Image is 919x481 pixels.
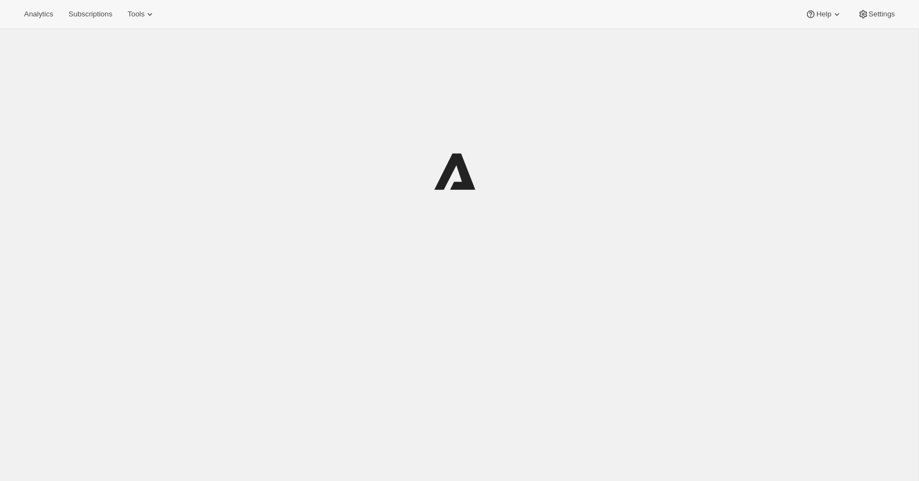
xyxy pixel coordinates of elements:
[24,10,53,19] span: Analytics
[127,10,144,19] span: Tools
[62,7,119,22] button: Subscriptions
[799,7,848,22] button: Help
[18,7,60,22] button: Analytics
[816,10,831,19] span: Help
[68,10,112,19] span: Subscriptions
[851,7,901,22] button: Settings
[869,10,895,19] span: Settings
[121,7,162,22] button: Tools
